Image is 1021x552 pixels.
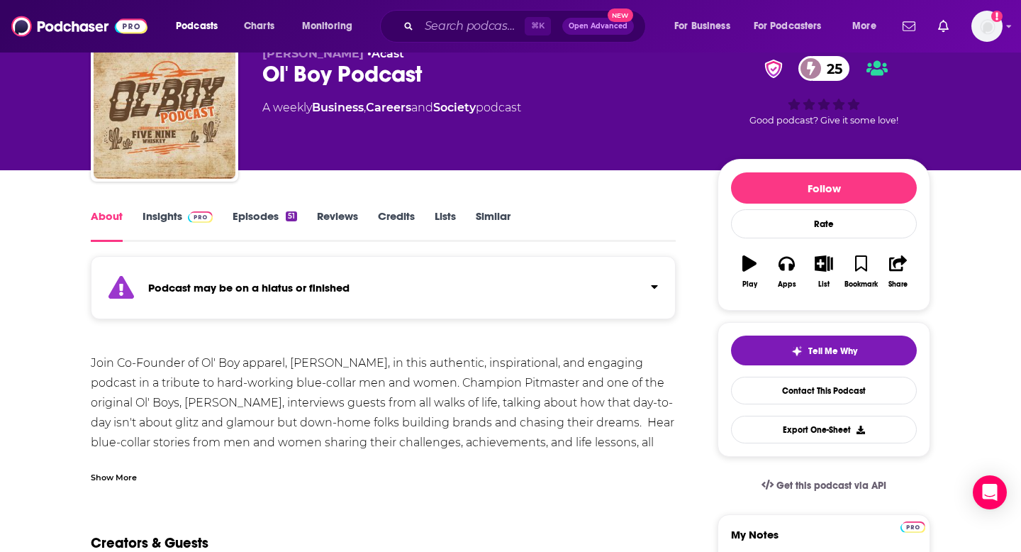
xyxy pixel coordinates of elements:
div: Rate [731,209,917,238]
button: open menu [842,15,894,38]
a: Careers [366,101,411,114]
div: Apps [778,280,796,289]
div: verified Badge25Good podcast? Give it some love! [718,47,930,135]
button: Show profile menu [971,11,1003,42]
button: Apps [768,246,805,297]
span: More [852,16,876,36]
span: Podcasts [176,16,218,36]
a: About [91,209,123,242]
img: Podchaser - Follow, Share and Rate Podcasts [11,13,147,40]
span: For Podcasters [754,16,822,36]
span: and [411,101,433,114]
button: Play [731,246,768,297]
button: Bookmark [842,246,879,297]
a: InsightsPodchaser Pro [143,209,213,242]
span: Charts [244,16,274,36]
a: Get this podcast via API [750,468,898,503]
a: Credits [378,209,415,242]
span: Logged in as TeemsPR [971,11,1003,42]
button: open menu [744,15,842,38]
a: Show notifications dropdown [932,14,954,38]
span: New [608,9,633,22]
button: Share [880,246,917,297]
span: ⌘ K [525,17,551,35]
h2: Creators & Guests [91,534,208,552]
span: 25 [813,56,849,81]
button: open menu [292,15,371,38]
span: • [367,47,404,60]
a: Episodes51 [233,209,297,242]
div: A weekly podcast [262,99,521,116]
img: tell me why sparkle [791,346,803,357]
button: Export One-Sheet [731,416,917,443]
button: tell me why sparkleTell Me Why [731,336,917,365]
span: For Business [674,16,730,36]
a: Similar [476,209,510,242]
span: Tell Me Why [808,346,857,357]
span: , [364,101,366,114]
div: Search podcasts, credits, & more... [394,10,659,43]
div: Join Co-Founder of Ol' Boy apparel, [PERSON_NAME], in this authentic, inspirational, and engaging... [91,353,676,532]
img: User Profile [971,11,1003,42]
div: Bookmark [844,280,878,289]
button: Follow [731,172,917,204]
div: List [818,280,830,289]
div: Share [888,280,908,289]
span: Good podcast? Give it some love! [749,115,898,126]
a: Charts [235,15,283,38]
img: Ol' Boy Podcast [94,37,235,179]
span: Open Advanced [569,23,627,30]
a: Society [433,101,476,114]
div: 51 [286,211,297,221]
span: Get this podcast via API [776,480,886,492]
button: open menu [664,15,748,38]
a: Contact This Podcast [731,377,917,404]
svg: Add a profile image [991,11,1003,22]
a: Show notifications dropdown [897,14,921,38]
div: Play [742,280,757,289]
a: Pro website [900,519,925,533]
button: open menu [166,15,236,38]
a: Acast [372,47,404,60]
img: verified Badge [760,60,787,78]
a: Reviews [317,209,358,242]
img: Podchaser Pro [188,211,213,223]
input: Search podcasts, credits, & more... [419,15,525,38]
span: Monitoring [302,16,352,36]
section: Click to expand status details [91,265,676,319]
a: Business [312,101,364,114]
span: [PERSON_NAME] [262,47,364,60]
div: Open Intercom Messenger [973,475,1007,509]
a: 25 [798,56,849,81]
strong: Podcast may be on a hiatus or finished [148,281,350,294]
button: Open AdvancedNew [562,18,634,35]
img: Podchaser Pro [900,521,925,533]
button: List [805,246,842,297]
a: Lists [435,209,456,242]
